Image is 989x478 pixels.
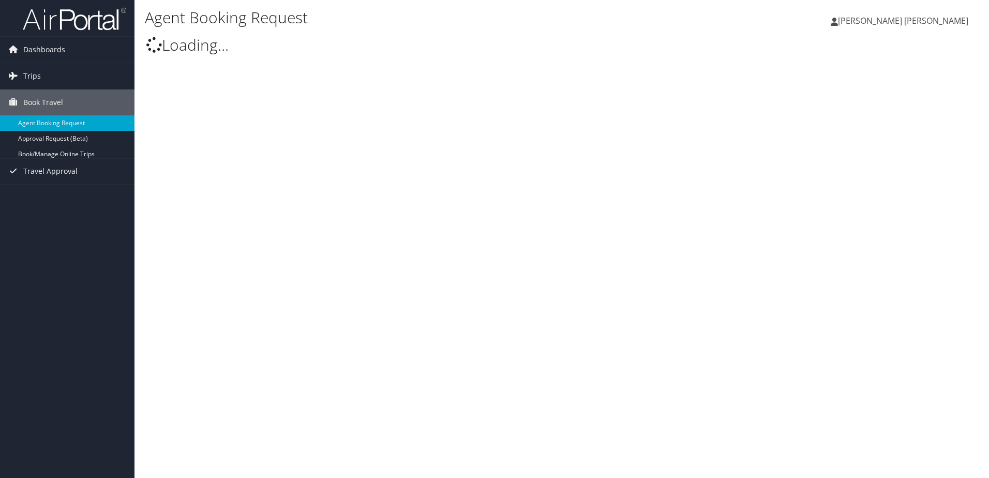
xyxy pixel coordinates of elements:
[23,89,63,115] span: Book Travel
[23,7,126,31] img: airportal-logo.png
[23,158,78,184] span: Travel Approval
[146,34,229,55] span: Loading...
[831,5,979,36] a: [PERSON_NAME] [PERSON_NAME]
[23,37,65,63] span: Dashboards
[145,7,701,28] h1: Agent Booking Request
[838,15,968,26] span: [PERSON_NAME] [PERSON_NAME]
[23,63,41,89] span: Trips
